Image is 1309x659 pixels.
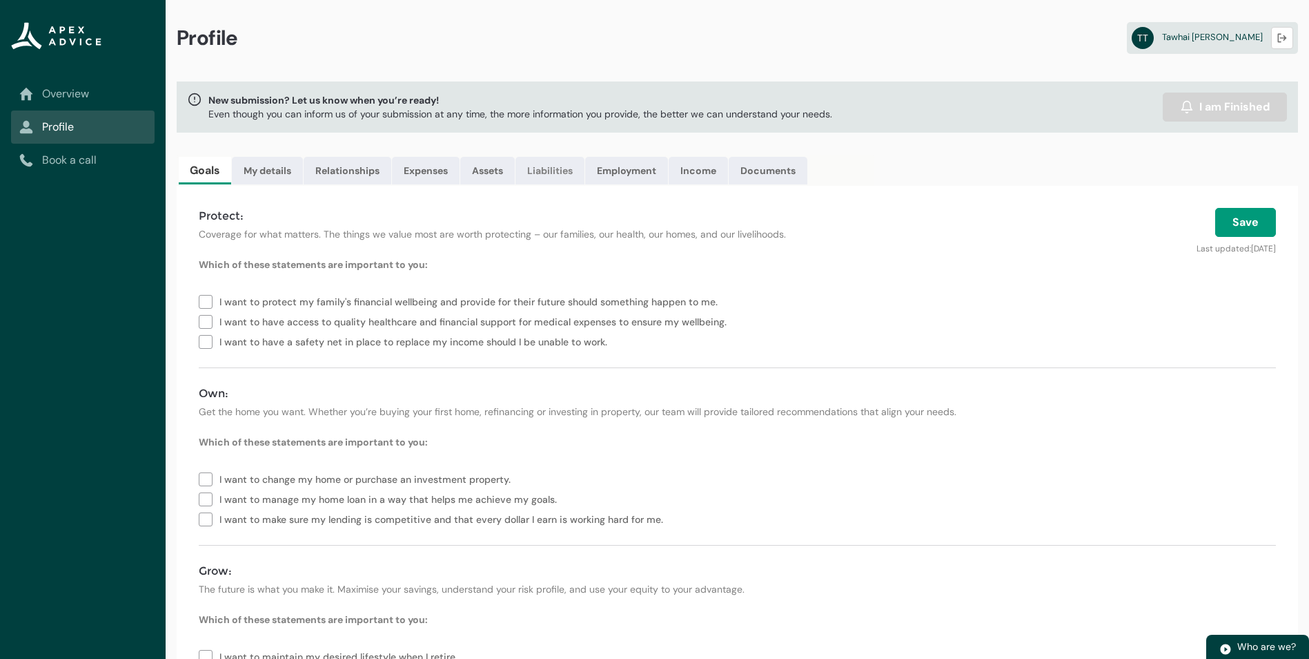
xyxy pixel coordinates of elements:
a: Profile [19,119,146,135]
span: Tawhai [PERSON_NAME] [1162,31,1263,43]
span: I want to make sure my lending is competitive and that every dollar I earn is working hard for me. [219,508,669,528]
a: Goals [179,157,231,184]
p: Even though you can inform us of your submission at any time, the more information you provide, t... [208,107,832,121]
a: Assets [460,157,515,184]
h4: Protect: [199,208,912,225]
a: Liabilities [515,157,584,184]
a: Overview [19,86,146,102]
span: I want to manage my home loan in a way that helps me achieve my goals. [219,488,562,508]
p: Which of these statements are important to you: [199,258,1276,271]
p: The future is what you make it. Maximise your savings, understand your risk profile, and use your... [199,582,1276,596]
button: Save [1215,208,1276,237]
a: Documents [729,157,807,184]
span: I am Finished [1199,99,1270,115]
span: New submission? Let us know when you’re ready! [208,93,832,107]
button: I am Finished [1163,93,1287,122]
a: My details [232,157,303,184]
img: Apex Advice Group [11,22,101,50]
span: I want to have access to quality healthcare and financial support for medical expenses to ensure ... [219,311,732,331]
p: Get the home you want. Whether you’re buying your first home, refinancing or investing in propert... [199,405,1276,419]
span: I want to have a safety net in place to replace my income should I be unable to work. [219,331,613,351]
img: alarm.svg [1180,100,1194,114]
a: Employment [585,157,668,184]
p: Last updated: [928,237,1276,255]
p: Which of these statements are important to you: [199,435,1276,449]
h4: Grow: [199,563,1276,580]
p: Which of these statements are important to you: [199,613,1276,627]
p: Coverage for what matters. The things we value most are worth protecting – our families, our heal... [199,227,912,241]
a: Book a call [19,152,146,169]
span: Who are we? [1237,640,1296,653]
h4: Own: [199,385,1276,402]
lightning-formatted-date-time: [DATE] [1251,243,1276,254]
button: Logout [1271,27,1293,49]
a: Expenses [392,157,460,184]
abbr: TT [1132,27,1154,49]
img: play.svg [1219,643,1232,656]
a: TTTawhai [PERSON_NAME] [1127,22,1298,54]
a: Income [669,157,728,184]
a: Relationships [304,157,391,184]
span: Profile [177,25,238,51]
span: I want to change my home or purchase an investment property. [219,468,516,488]
span: I want to protect my family's financial wellbeing and provide for their future should something h... [219,291,723,311]
nav: Sub page [11,77,155,177]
